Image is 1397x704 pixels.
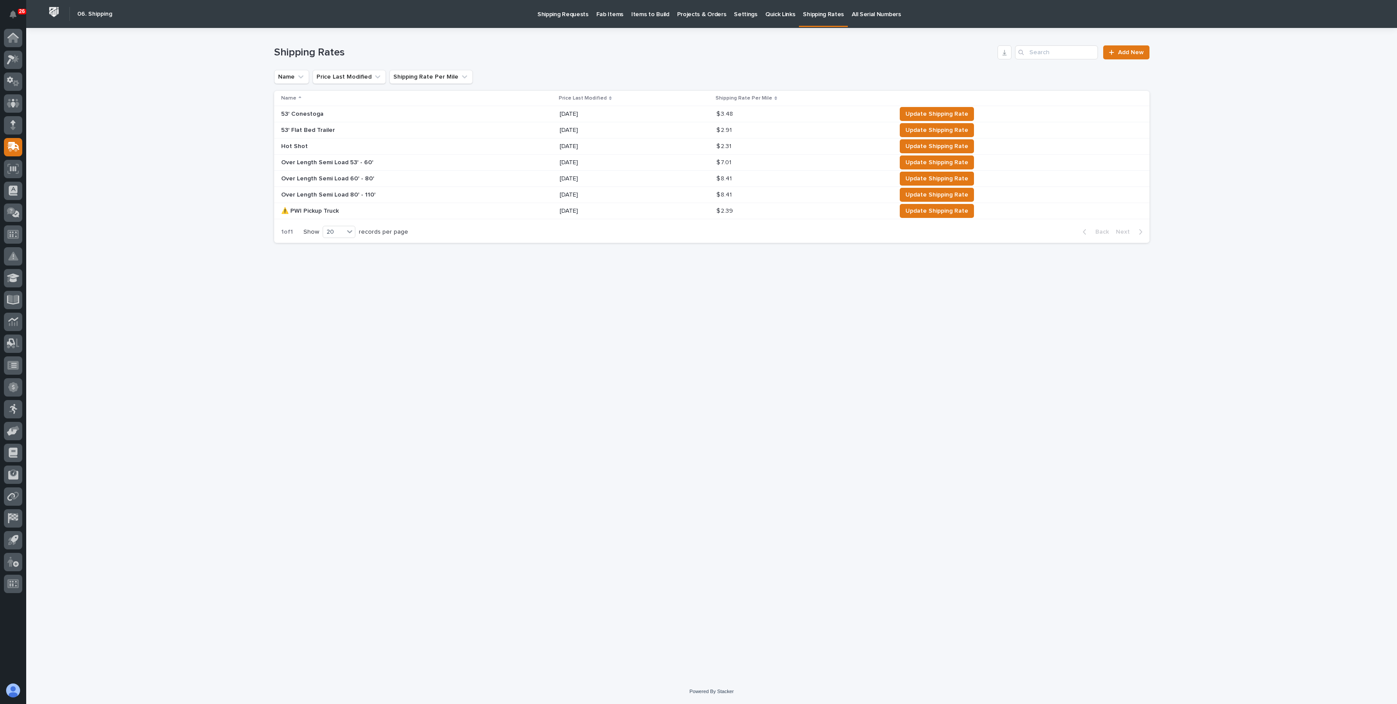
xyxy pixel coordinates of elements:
span: Update Shipping Rate [905,157,968,168]
span: Update Shipping Rate [905,190,968,200]
button: Next [1112,228,1149,236]
button: Name [274,70,309,84]
span: Update Shipping Rate [905,141,968,152]
tr: Over Length Semi Load 53' - 60'Over Length Semi Load 53' - 60' [DATE]$ 7.01$ 7.01 Update Shipping... [274,155,1149,171]
h1: Shipping Rates [274,46,994,59]
div: 20 [323,228,344,237]
a: Add New [1103,45,1149,59]
p: Over Length Semi Load 80' - 110' [281,190,377,199]
p: records per page [359,228,408,236]
p: 53' Conestoga [281,109,325,118]
button: users-avatar [4,681,22,700]
button: Back [1076,228,1112,236]
h2: 06. Shipping [77,10,112,18]
tr: ⚠️ PWI Pickup Truck⚠️ PWI Pickup Truck [DATE]$ 2.39$ 2.39 Update Shipping Rate [274,203,1149,219]
p: Over Length Semi Load 60' - 80' [281,173,376,183]
tr: Over Length Semi Load 80' - 110'Over Length Semi Load 80' - 110' [DATE]$ 8.41$ 8.41 Update Shippi... [274,187,1149,203]
input: Search [1015,45,1098,59]
p: [DATE] [560,110,709,118]
span: Update Shipping Rate [905,173,968,184]
p: Price Last Modified [559,93,607,103]
a: Powered By Stacker [689,689,733,694]
span: Update Shipping Rate [905,125,968,135]
span: Add New [1118,49,1144,55]
p: ⚠️ PWI Pickup Truck [281,206,341,215]
div: Notifications26 [11,10,22,24]
p: Name [281,93,296,103]
tr: Hot ShotHot Shot [DATE]$ 2.31$ 2.31 Update Shipping Rate [274,138,1149,155]
tr: Over Length Semi Load 60' - 80'Over Length Semi Load 60' - 80' [DATE]$ 8.41$ 8.41 Update Shipping... [274,171,1149,187]
p: 1 of 1 [274,221,300,243]
button: Update Shipping Rate [900,188,974,202]
p: [DATE] [560,175,709,183]
p: Hot Shot [281,141,310,150]
span: Back [1090,228,1109,236]
p: [DATE] [560,127,709,134]
img: Workspace Logo [46,4,62,20]
button: Price Last Modified [313,70,386,84]
p: 26 [19,8,25,14]
p: $ 2.91 [716,125,733,134]
button: Update Shipping Rate [900,204,974,218]
tr: 53' Conestoga53' Conestoga [DATE]$ 3.48$ 3.48 Update Shipping Rate [274,106,1149,122]
p: Shipping Rate Per Mile [716,93,772,103]
span: Update Shipping Rate [905,109,968,119]
p: [DATE] [560,191,709,199]
p: $ 2.39 [716,206,735,215]
p: [DATE] [560,207,709,215]
button: Update Shipping Rate [900,155,974,169]
button: Update Shipping Rate [900,172,974,186]
p: $ 3.48 [716,109,735,118]
p: $ 8.41 [716,173,733,183]
tr: 53' Flat Bed Trailer53' Flat Bed Trailer [DATE]$ 2.91$ 2.91 Update Shipping Rate [274,122,1149,138]
p: [DATE] [560,159,709,166]
button: Update Shipping Rate [900,123,974,137]
p: [DATE] [560,143,709,150]
p: $ 2.31 [716,141,733,150]
button: Shipping Rate Per Mile [389,70,473,84]
span: Next [1116,228,1135,236]
button: Notifications [4,5,22,24]
button: Update Shipping Rate [900,107,974,121]
p: $ 7.01 [716,157,733,166]
button: Update Shipping Rate [900,139,974,153]
p: Show [303,228,319,236]
span: Update Shipping Rate [905,206,968,216]
p: 53' Flat Bed Trailer [281,125,337,134]
p: $ 8.41 [716,190,733,199]
p: Over Length Semi Load 53' - 60' [281,157,375,166]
